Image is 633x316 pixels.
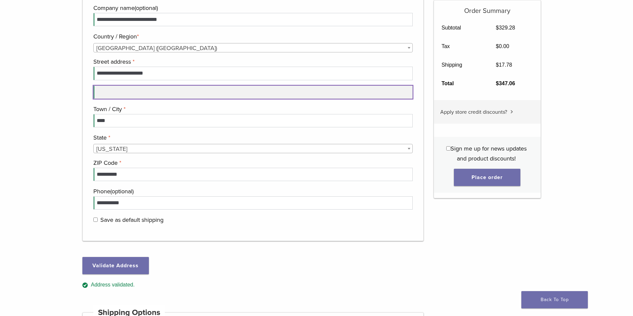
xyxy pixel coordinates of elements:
[454,169,520,186] button: Place order
[93,218,98,222] input: Save as default shipping
[434,37,488,56] th: Tax
[446,146,451,151] input: Sign me up for news updates and product discounts!
[93,215,411,225] label: Save as default shipping
[93,186,411,196] label: Phone
[496,43,509,49] bdi: 0.00
[496,62,499,68] span: $
[434,0,541,15] h5: Order Summary
[496,62,512,68] bdi: 17.78
[82,257,149,274] button: Validate Address
[94,43,413,53] span: United States (US)
[135,4,158,12] span: (optional)
[496,43,499,49] span: $
[496,25,499,31] span: $
[510,110,513,113] img: caret.svg
[93,133,411,143] label: State
[440,109,507,115] span: Apply store credit discounts?
[93,158,411,168] label: ZIP Code
[496,81,499,86] span: $
[93,43,413,52] span: Country / Region
[93,144,413,153] span: Oregon
[496,25,515,31] bdi: 329.28
[521,291,588,308] a: Back To Top
[434,19,488,37] th: Subtotal
[451,145,527,162] span: Sign me up for news updates and product discounts!
[93,32,411,41] label: Country / Region
[93,57,411,67] label: Street address
[94,144,413,154] span: Oregon
[434,56,488,74] th: Shipping
[93,104,411,114] label: Town / City
[434,74,488,93] th: Total
[496,81,515,86] bdi: 347.06
[110,188,134,195] span: (optional)
[82,281,424,289] div: Address validated.
[93,3,411,13] label: Company name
